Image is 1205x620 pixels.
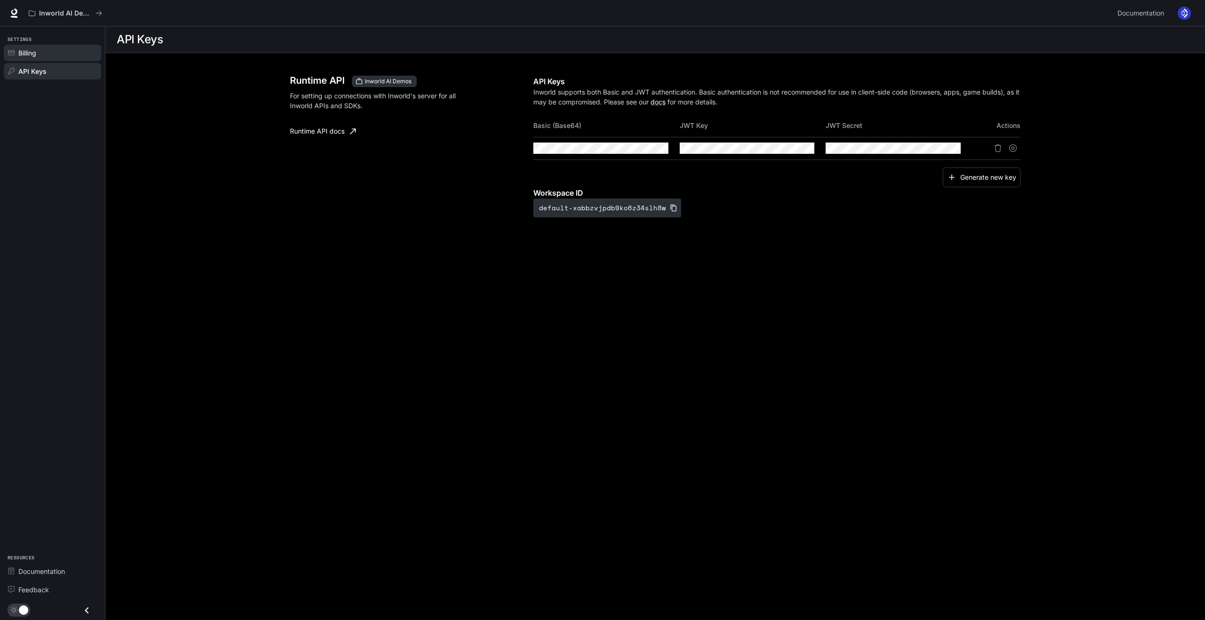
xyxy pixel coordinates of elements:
p: Inworld supports both Basic and JWT authentication. Basic authentication is not recommended for u... [533,87,1020,107]
button: Suspend API key [1005,141,1020,156]
a: Runtime API docs [286,122,360,141]
p: Workspace ID [533,187,1020,199]
button: User avatar [1175,4,1194,23]
div: These keys will apply to your current workspace only [352,76,417,87]
span: Documentation [18,566,65,576]
span: Billing [18,48,36,58]
a: Documentation [4,563,101,580]
th: Basic (Base64) [533,114,679,137]
button: default-xabbzvjpdb9ko6z34slh8w [533,199,681,217]
h1: API Keys [117,30,163,49]
p: For setting up connections with Inworld's server for all Inworld APIs and SDKs. [290,91,467,111]
a: Feedback [4,581,101,598]
a: API Keys [4,63,101,79]
button: All workspaces [24,4,106,23]
th: JWT Secret [826,114,972,137]
button: Close drawer [76,601,97,620]
a: Billing [4,45,101,61]
h3: Runtime API [290,76,345,85]
span: Documentation [1117,8,1164,19]
button: Delete API key [990,141,1005,156]
button: Generate new key [943,167,1020,188]
span: API Keys [18,66,47,76]
span: Feedback [18,585,49,595]
span: Inworld AI Demos [361,77,415,86]
th: Actions [972,114,1020,137]
th: JWT Key [680,114,826,137]
span: Dark mode toggle [19,604,28,615]
p: API Keys [533,76,1020,87]
a: docs [651,98,666,106]
p: Inworld AI Demos [39,9,92,17]
a: Documentation [1114,4,1171,23]
img: User avatar [1178,7,1191,20]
